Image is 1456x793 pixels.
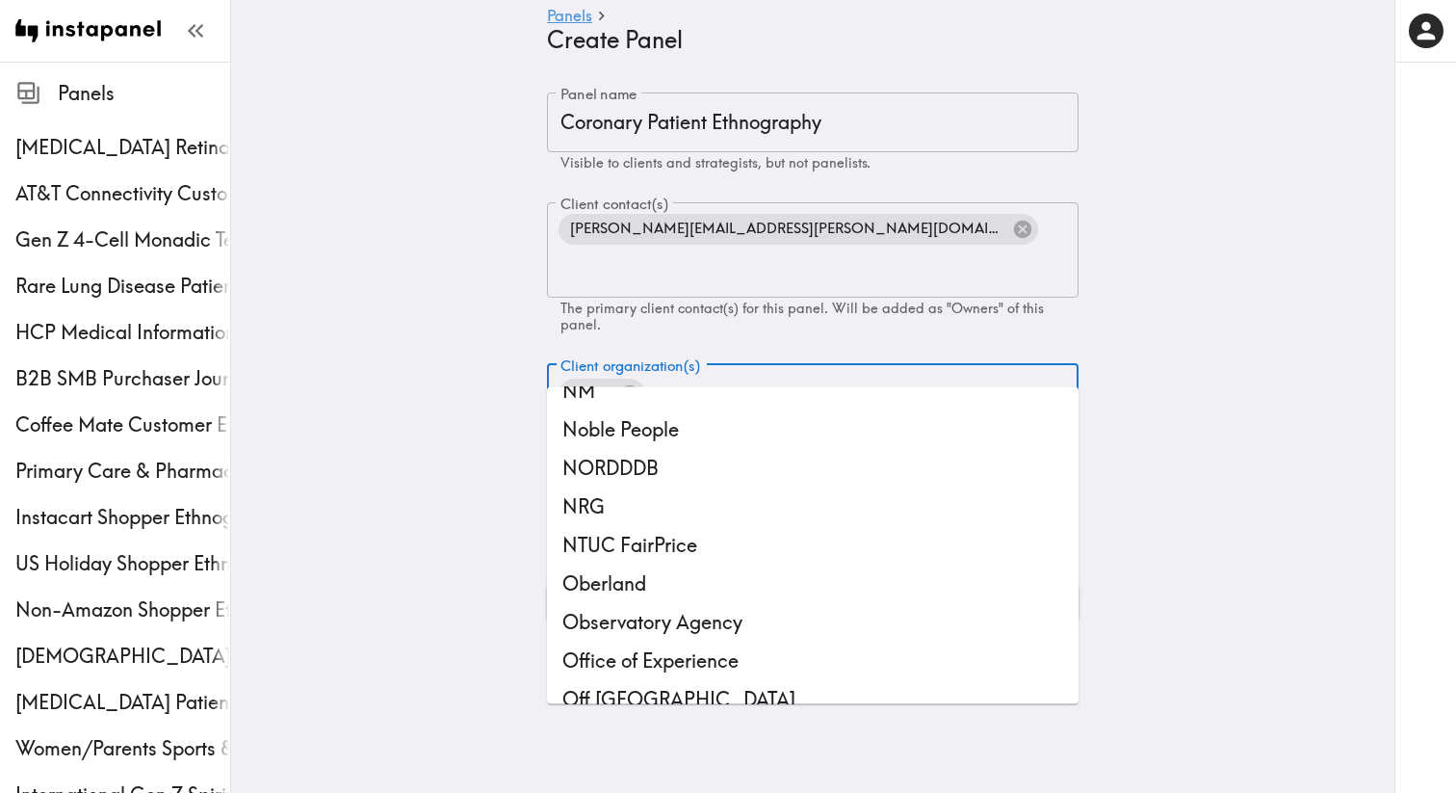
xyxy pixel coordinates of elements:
li: Off [GEOGRAPHIC_DATA] [547,681,1079,720]
span: B2B SMB Purchaser Journey Study [15,365,230,392]
label: Panel name [560,84,637,105]
span: Gen Z 4-Cell Monadic Testing [15,226,230,253]
span: The primary client contact(s) for this panel. Will be added as "Owners" of this panel. [560,300,1044,333]
div: Ogilvy [559,379,645,410]
label: Client contact(s) [560,194,668,215]
label: Client organization(s) [560,356,700,377]
span: [MEDICAL_DATA] Patient Ethnography [15,689,230,716]
span: Primary Care & Pharmacy Service Customer Ethnography [15,458,230,485]
span: AT&T Connectivity Customer Ethnography [15,180,230,207]
li: NTUC FairPrice [547,527,1079,566]
li: NRG [547,489,1079,527]
li: Oberland [547,566,1079,604]
div: Macular Telangiectasia Retina specialist Study [15,134,230,161]
div: Male Prostate Cancer Screening Ethnography [15,643,230,670]
span: Visible to clients and strategists, but not panelists. [560,154,871,172]
span: Instacart Shopper Ethnography [15,504,230,531]
span: [PERSON_NAME][EMAIL_ADDRESS][PERSON_NAME][DOMAIN_NAME] [559,215,1018,243]
span: Panels [58,80,230,107]
span: Coffee Mate Customer Ethnography [15,411,230,438]
div: Psoriasis Patient Ethnography [15,689,230,716]
a: Panels [547,8,592,26]
span: HCP Medical Information Study [15,319,230,346]
span: Ogilvy [559,380,625,408]
li: Observatory Agency [547,604,1079,643]
li: NORDDDB [547,450,1079,489]
span: Women/Parents Sports & Fitness Study [15,735,230,762]
span: Rare Lung Disease Patient Ethnography [15,273,230,300]
li: Noble People [547,411,1079,450]
li: NM [547,373,1079,411]
h4: Create Panel [547,26,1063,54]
span: [MEDICAL_DATA] Retina specialist Study [15,134,230,161]
button: Clear [1042,380,1072,410]
span: [DEMOGRAPHIC_DATA] [MEDICAL_DATA] Screening Ethnography [15,643,230,670]
span: US Holiday Shopper Ethnography [15,550,230,577]
li: Office of Experience [547,643,1079,681]
div: [PERSON_NAME][EMAIL_ADDRESS][PERSON_NAME][DOMAIN_NAME] [559,214,1038,245]
span: Non-Amazon Shopper Ethnography [15,596,230,623]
